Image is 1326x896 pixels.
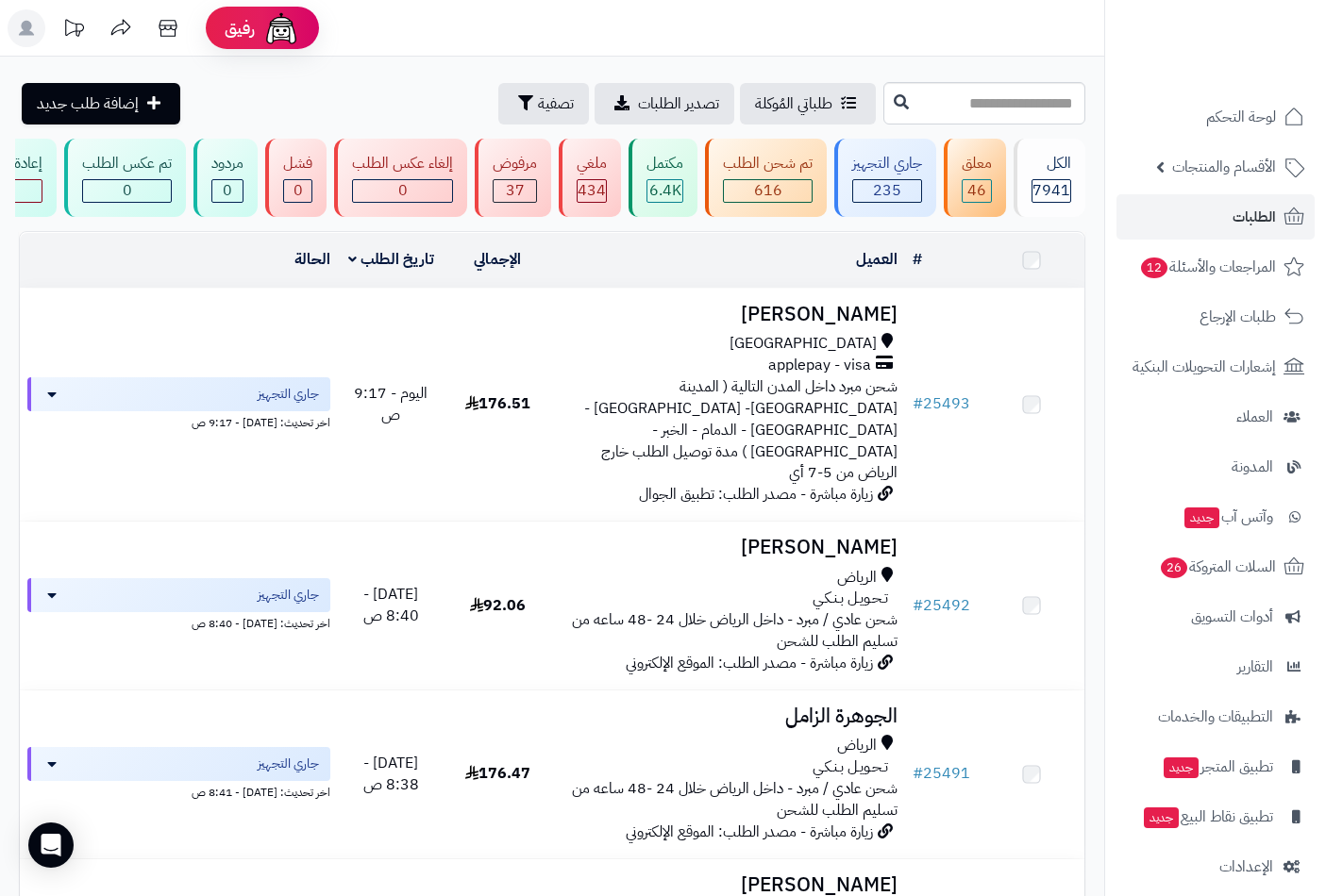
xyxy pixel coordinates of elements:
[913,392,923,415] span: #
[294,248,330,271] a: الحالة
[1116,394,1315,440] a: العملاء
[837,735,877,756] span: الرياض
[258,385,319,404] span: جاري التجهيز
[363,583,419,627] span: [DATE] - 8:40 ص
[283,153,312,174] div: فشل
[494,180,536,202] div: 37
[626,652,873,674] span: زيارة مباشرة - مصدر الطلب: الموقع الإلكتروني
[1183,504,1273,530] span: وآتس آب
[1160,556,1188,579] span: 26
[768,355,871,376] span: applepay - visa
[225,17,255,40] span: رفيق
[578,179,606,202] span: 434
[211,153,243,174] div: مردود
[1236,404,1273,430] span: العملاء
[470,594,526,617] span: 92.06
[1032,179,1070,202] span: 7941
[873,179,901,202] span: 235
[1116,644,1315,689] a: التقارير
[28,822,74,868] div: Open Intercom Messenger
[813,756,888,778] span: تـحـويـل بـنـكـي
[190,139,261,217] a: مردود 0
[294,179,303,202] span: 0
[465,762,530,785] span: 176.47
[471,139,555,217] a: مرفوض 37
[1116,844,1315,889] a: الإعدادات
[813,588,888,609] span: تـحـويـل بـنـكـي
[1191,604,1273,630] span: أدوات التسويق
[1159,554,1276,580] span: السلات المتروكة
[1237,654,1273,680] span: التقارير
[1116,744,1315,789] a: تطبيق المتجرجديد
[1116,244,1315,290] a: المراجعات والأسئلة12
[83,180,171,202] div: 0
[1116,494,1315,539] a: وآتس آبجديد
[82,153,172,174] div: تم عكس الطلب
[1206,104,1276,130] span: لوحة التحكم
[1172,154,1276,180] span: الأقسام والمنتجات
[284,180,311,202] div: 0
[1116,444,1315,489] a: المدونة
[572,777,898,821] span: شحن عادي / مبرد - داخل الرياض خلال 24 -48 ساعه من تسليم الطلب للشحن
[258,755,319,773] span: جاري التجهيز
[1116,294,1315,340] a: طلبات الإرجاع
[913,392,970,415] a: #25493
[723,153,813,174] div: تم شحن الطلب
[740,83,876,124] a: طلباتي المُوكلة
[1142,804,1273,830] span: تطبيق نقاط البيع
[577,153,607,174] div: ملغي
[639,483,873,506] span: زيارة مباشرة - مصدر الطلب: تطبيق الجوال
[559,304,898,325] h3: [PERSON_NAME]
[27,781,330,801] div: اخر تحديث: [DATE] - 8:41 ص
[626,821,873,843] span: زيارة مباشرة - مصدر الطلب: الموقع الإلكتروني
[584,375,898,484] span: شحن مبرد داخل المدن التالية ( المدينة [GEOGRAPHIC_DATA]- [GEOGRAPHIC_DATA] - [GEOGRAPHIC_DATA] - ...
[1232,454,1273,480] span: المدونة
[1198,27,1308,67] img: logo-2.png
[1200,304,1276,330] span: طلبات الإرجاع
[1116,194,1315,240] a: الطلبات
[22,83,180,124] a: إضافة طلب جديد
[559,705,898,727] h3: الجوهرة الزامل
[398,179,408,202] span: 0
[1116,794,1315,839] a: تطبيق نقاط البيعجديد
[1140,257,1168,279] span: 12
[212,180,243,202] div: 0
[1116,544,1315,589] a: السلات المتروكة26
[1116,344,1315,390] a: إشعارات التحويلات البنكية
[913,594,923,617] span: #
[50,9,97,52] a: تحديثات المنصة
[498,83,589,124] button: تصفية
[474,248,521,271] a: الإجمالي
[831,139,940,217] a: جاري التجهيز 235
[754,179,782,202] span: 616
[348,248,434,271] a: تاريخ الطلب
[1158,704,1273,730] span: التطبيقات والخدمات
[852,153,922,174] div: جاري التجهيز
[223,179,232,202] span: 0
[1116,94,1315,140] a: لوحة التحكم
[1010,139,1089,217] a: الكل7941
[506,179,525,202] span: 37
[258,586,319,605] span: جاري التجهيز
[363,752,419,796] span: [DATE] - 8:38 ص
[37,92,139,115] span: إضافة طلب جديد
[963,180,991,202] div: 46
[27,411,330,431] div: اخر تحديث: [DATE] - 9:17 ص
[262,9,300,47] img: ai-face.png
[647,180,682,202] div: 6378
[856,248,898,271] a: العميل
[649,179,681,202] span: 6.4K
[1144,807,1179,828] span: جديد
[1133,354,1276,380] span: إشعارات التحويلات البنكية
[913,248,922,271] a: #
[330,139,471,217] a: إلغاء عكس الطلب 0
[27,612,330,632] div: اخر تحديث: [DATE] - 8:40 ص
[465,392,530,415] span: 176.51
[1184,507,1219,528] span: جديد
[352,153,453,174] div: إلغاء عكس الطلب
[755,92,832,115] span: طلباتي المُوكلة
[353,180,452,202] div: 0
[967,179,986,202] span: 46
[962,153,992,174] div: معلق
[730,333,877,355] span: [GEOGRAPHIC_DATA]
